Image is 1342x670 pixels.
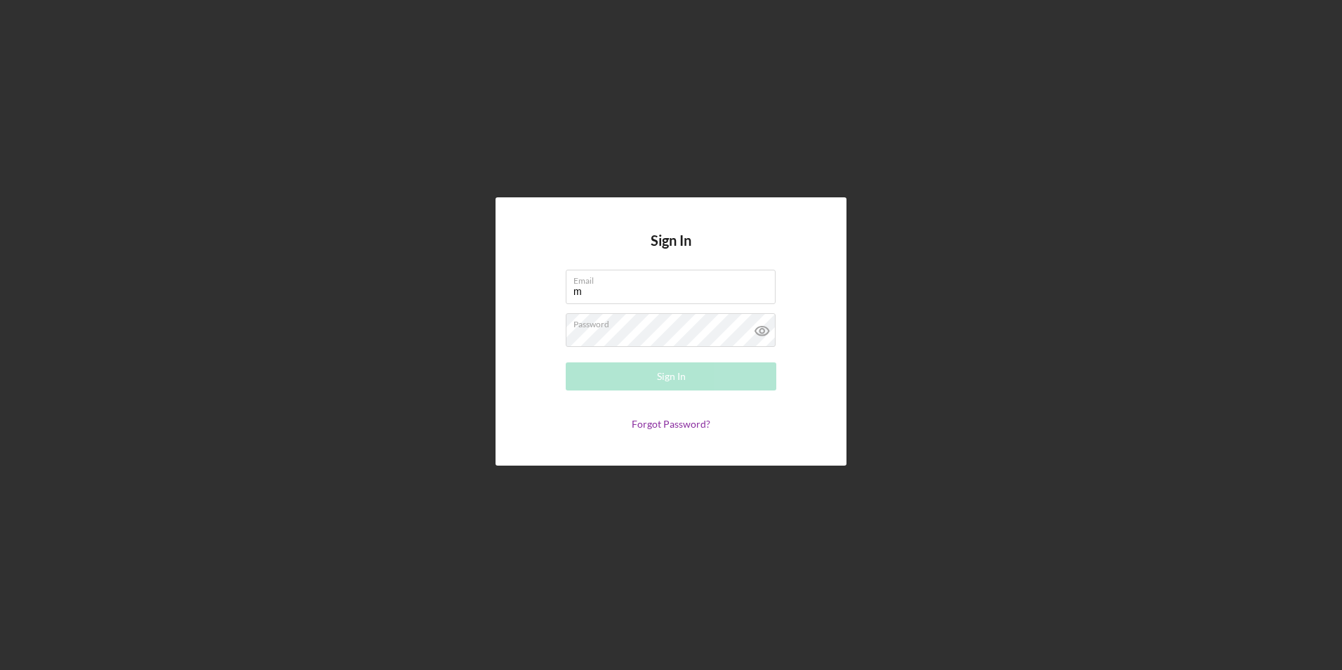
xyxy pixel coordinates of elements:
a: Forgot Password? [632,418,710,430]
label: Email [573,270,776,286]
button: Sign In [566,362,776,390]
div: Sign In [657,362,686,390]
h4: Sign In [651,232,691,270]
label: Password [573,314,776,329]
